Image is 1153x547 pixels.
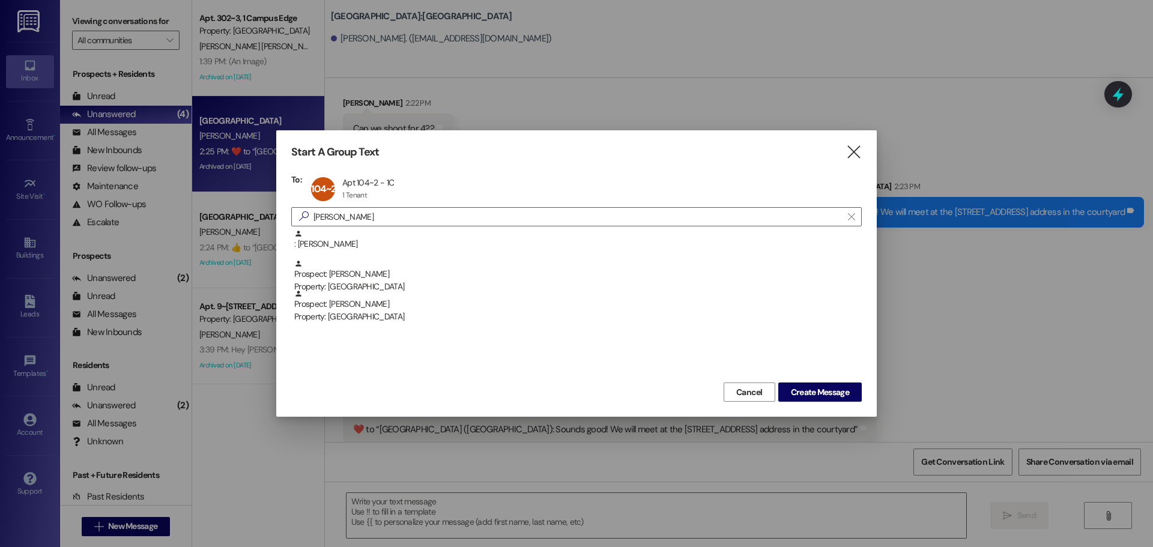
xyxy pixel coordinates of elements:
i:  [846,146,862,159]
input: Search for any contact or apartment [313,208,842,225]
div: Property: [GEOGRAPHIC_DATA] [294,310,862,323]
div: Prospect: [PERSON_NAME] [294,259,862,294]
div: 1 Tenant [342,190,367,200]
div: : [PERSON_NAME] [291,229,862,259]
button: Clear text [842,208,861,226]
span: 104~2 [311,183,336,195]
span: Create Message [791,386,849,399]
div: Apt 104~2 - 1C [342,177,394,188]
h3: To: [291,174,302,185]
div: Prospect: [PERSON_NAME]Property: [GEOGRAPHIC_DATA] [291,289,862,319]
div: : [PERSON_NAME] [294,229,862,250]
button: Create Message [778,382,862,402]
span: Cancel [736,386,763,399]
h3: Start A Group Text [291,145,379,159]
div: Prospect: [PERSON_NAME]Property: [GEOGRAPHIC_DATA] [291,259,862,289]
div: Property: [GEOGRAPHIC_DATA] [294,280,862,293]
i:  [294,210,313,223]
button: Cancel [724,382,775,402]
div: Prospect: [PERSON_NAME] [294,289,862,324]
i:  [848,212,855,222]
